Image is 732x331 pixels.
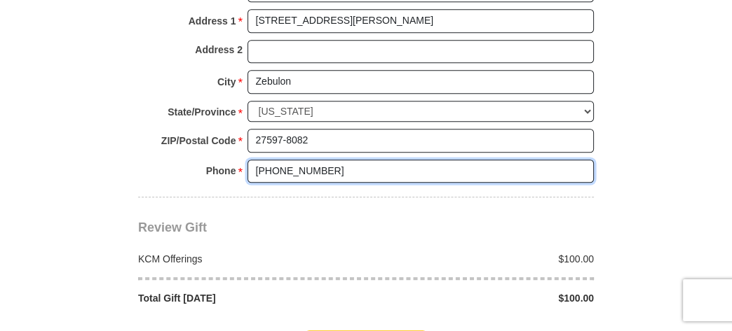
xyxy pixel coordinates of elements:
[131,252,367,266] div: KCM Offerings
[168,102,236,122] strong: State/Province
[366,291,602,305] div: $100.00
[131,291,367,305] div: Total Gift [DATE]
[366,252,602,266] div: $100.00
[161,131,236,150] strong: ZIP/Postal Code
[195,40,243,59] strong: Address 2
[206,161,236,181] strong: Phone
[217,72,236,92] strong: City
[189,11,236,31] strong: Address 1
[138,220,207,234] span: Review Gift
